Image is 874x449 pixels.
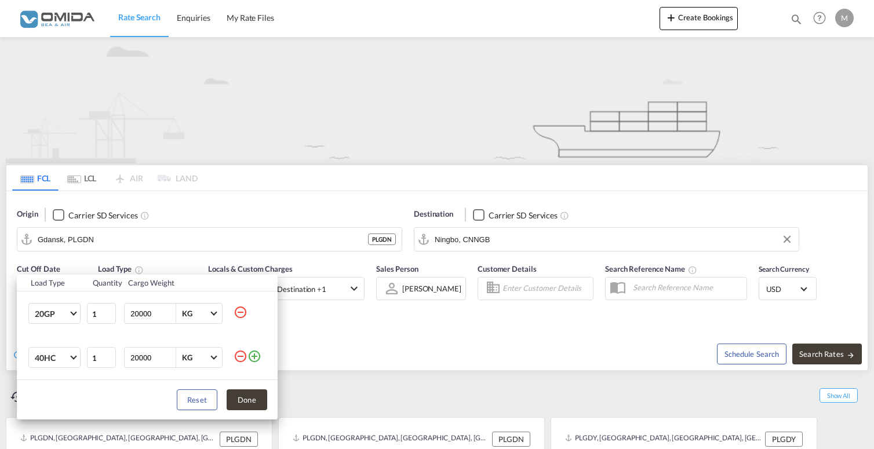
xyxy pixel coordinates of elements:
[227,389,267,410] button: Done
[28,303,81,324] md-select: Choose: 20GP
[182,309,192,318] div: KG
[234,349,247,363] md-icon: icon-minus-circle-outline
[247,349,261,363] md-icon: icon-plus-circle-outline
[87,347,116,368] input: Qty
[182,353,192,362] div: KG
[129,348,176,367] input: Enter Weight
[128,278,227,288] div: Cargo Weight
[17,275,86,291] th: Load Type
[35,308,68,320] span: 20GP
[177,389,217,410] button: Reset
[129,304,176,323] input: Enter Weight
[87,303,116,324] input: Qty
[234,305,247,319] md-icon: icon-minus-circle-outline
[86,275,122,291] th: Quantity
[28,347,81,368] md-select: Choose: 40HC
[35,352,68,364] span: 40HC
